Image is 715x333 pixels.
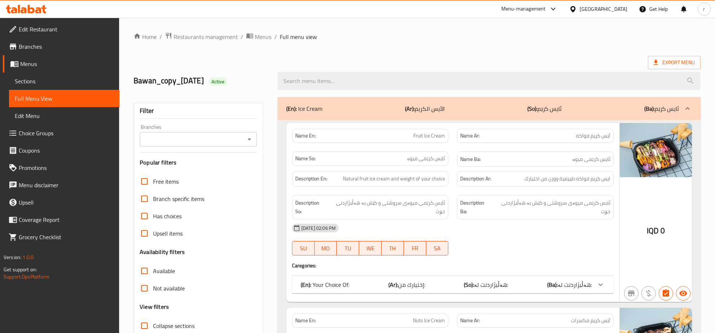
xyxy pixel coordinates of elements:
span: Nuts Ice Cream [413,317,445,324]
b: (Ar): [388,279,398,290]
a: Choice Groups [3,124,119,142]
span: ئایس کرێمی میوەی سروشتی و کێش بە هەڵبژاردنی خۆت [493,198,610,216]
span: Free items [153,177,179,186]
span: آيس كريم مكسرات [571,317,610,324]
p: Ice Cream [286,104,322,113]
strong: Description So: [295,198,326,216]
span: Version: [4,253,21,262]
div: (En): Ice Cream(Ar):الآيس الكريم(So):ئایس کرێم(Ba):ئایس کرێم [278,97,701,120]
span: Edit Menu [15,111,114,120]
button: Open [244,134,254,144]
span: ايس كريم فواكه طبيعية ووزن من اختيارك [524,174,610,183]
span: [DATE] 02:06 PM [298,225,339,232]
div: Active [209,77,227,86]
p: ئایس کرێم [644,104,679,113]
li: / [241,32,243,41]
span: r [703,5,705,13]
span: Upsell items [153,229,183,238]
span: Menus [255,32,271,41]
span: Has choices [153,212,182,220]
a: Upsell [3,194,119,211]
span: 0 [660,224,665,238]
span: Choice Groups [19,129,114,137]
h3: Availability filters [140,248,185,256]
div: [GEOGRAPHIC_DATA] [580,5,627,13]
span: Not available [153,284,185,293]
span: Coverage Report [19,215,114,224]
a: Full Menu View [9,90,119,107]
a: Menu disclaimer [3,176,119,194]
a: Edit Menu [9,107,119,124]
button: FR [404,241,426,255]
span: هەڵبژاردنت لە: [474,279,508,290]
a: Edit Restaurant [3,21,119,38]
span: Fruit Ice Cream [413,132,445,140]
span: Edit Restaurant [19,25,114,34]
button: WE [359,241,382,255]
p: Your Choice Of: [301,280,349,289]
input: search [278,72,701,90]
button: Purchased item [641,286,656,301]
span: Coupons [19,146,114,155]
button: MO [315,241,337,255]
b: (So): [527,103,537,114]
a: Sections [9,73,119,90]
b: (En): [301,279,311,290]
strong: Name En: [295,317,316,324]
strong: Description Ar: [460,174,491,183]
a: Restaurants management [165,32,238,41]
h4: Caregories: [292,262,614,269]
a: Branches [3,38,119,55]
a: Home [134,32,157,41]
h3: Popular filters [140,158,257,167]
img: %D8%A7%D9%8A%D8%B3_%D9%83%D8%B1%D9%8A%D9%85_%D9%81%D9%88%D8%A7%D9%83%D9%87638833533528966945.jpg [620,123,692,177]
span: Grocery Checklist [19,233,114,241]
span: آيس كريم فواكه [576,132,610,140]
button: TU [337,241,359,255]
div: (En): Your Choice Of:(Ar):إختيارك من:(So):هەڵبژاردنت لە:(Ba):هەڵبژاردنت لە: [292,276,614,293]
span: Available [153,267,175,275]
div: Filter [140,103,257,119]
a: Support.OpsPlatform [4,272,49,281]
strong: Name Ar: [460,132,480,140]
span: WE [362,243,379,254]
a: Promotions [3,159,119,176]
strong: Description Ba: [460,198,492,216]
span: Upsell [19,198,114,207]
nav: breadcrumb [134,32,701,41]
b: (En): [286,103,297,114]
span: IQD [647,224,659,238]
span: TU [340,243,356,254]
strong: Description En: [295,174,327,183]
span: Get support on: [4,265,37,274]
span: 1.0.0 [22,253,34,262]
span: Export Menu [654,58,695,67]
h3: View filters [140,303,169,311]
button: SU [292,241,315,255]
span: Full menu view [280,32,317,41]
span: Menus [20,60,114,68]
span: ئایس کرێمی میوە [407,155,445,162]
span: FR [407,243,423,254]
a: Coupons [3,142,119,159]
span: Natural fruit ice cream and weight of your choice [343,174,445,183]
span: Sections [15,77,114,86]
button: TH [382,241,404,255]
strong: Name Ba: [460,155,481,164]
strong: Name So: [295,155,315,162]
span: Full Menu View [15,94,114,103]
li: / [160,32,162,41]
a: Coverage Report [3,211,119,228]
span: هەڵبژاردنت لە: [558,279,592,290]
span: إختيارك من: [398,279,425,290]
b: (Ar): [405,103,415,114]
p: ئایس کرێم [527,104,562,113]
span: Export Menu [648,56,701,69]
span: Menu disclaimer [19,181,114,189]
span: Promotions [19,163,114,172]
button: Not branch specific item [624,286,638,301]
b: (Ba): [644,103,655,114]
strong: Name En: [295,132,316,140]
b: (Ba): [547,279,558,290]
span: ئایس کرێمی میوە [572,155,610,164]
